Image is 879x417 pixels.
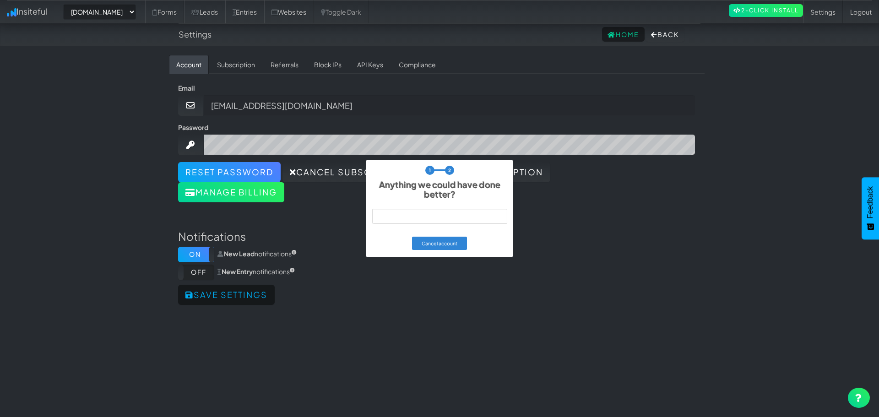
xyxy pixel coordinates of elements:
h2: Anything we could have done better? [372,180,507,199]
li: 1 [425,166,434,175]
button: Feedback - Show survey [862,177,879,239]
li: 2 [445,166,454,175]
span: Feedback [866,186,874,218]
button: Cancel account [412,237,467,249]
